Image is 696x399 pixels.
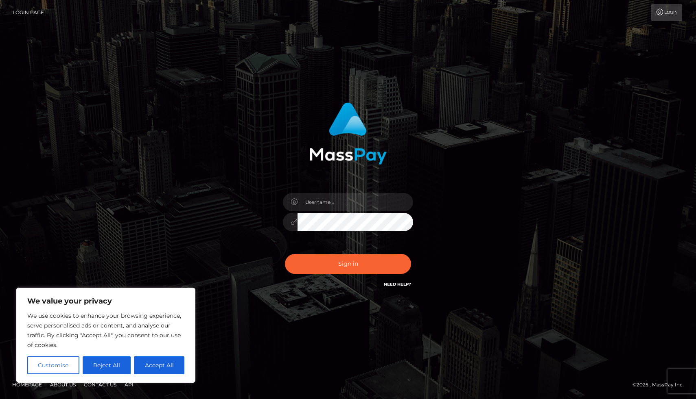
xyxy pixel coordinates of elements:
a: Login [651,4,682,21]
button: Accept All [134,356,184,374]
button: Sign in [285,254,411,274]
a: Login Page [13,4,44,21]
p: We value your privacy [27,296,184,306]
button: Reject All [83,356,131,374]
a: Contact Us [81,378,120,391]
button: Customise [27,356,79,374]
a: Need Help? [384,282,411,287]
input: Username... [298,193,413,211]
div: © 2025 , MassPay Inc. [633,380,690,389]
a: API [121,378,137,391]
a: Homepage [9,378,45,391]
img: MassPay Login [309,102,387,165]
p: We use cookies to enhance your browsing experience, serve personalised ads or content, and analys... [27,311,184,350]
div: We value your privacy [16,288,195,383]
a: About Us [47,378,79,391]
